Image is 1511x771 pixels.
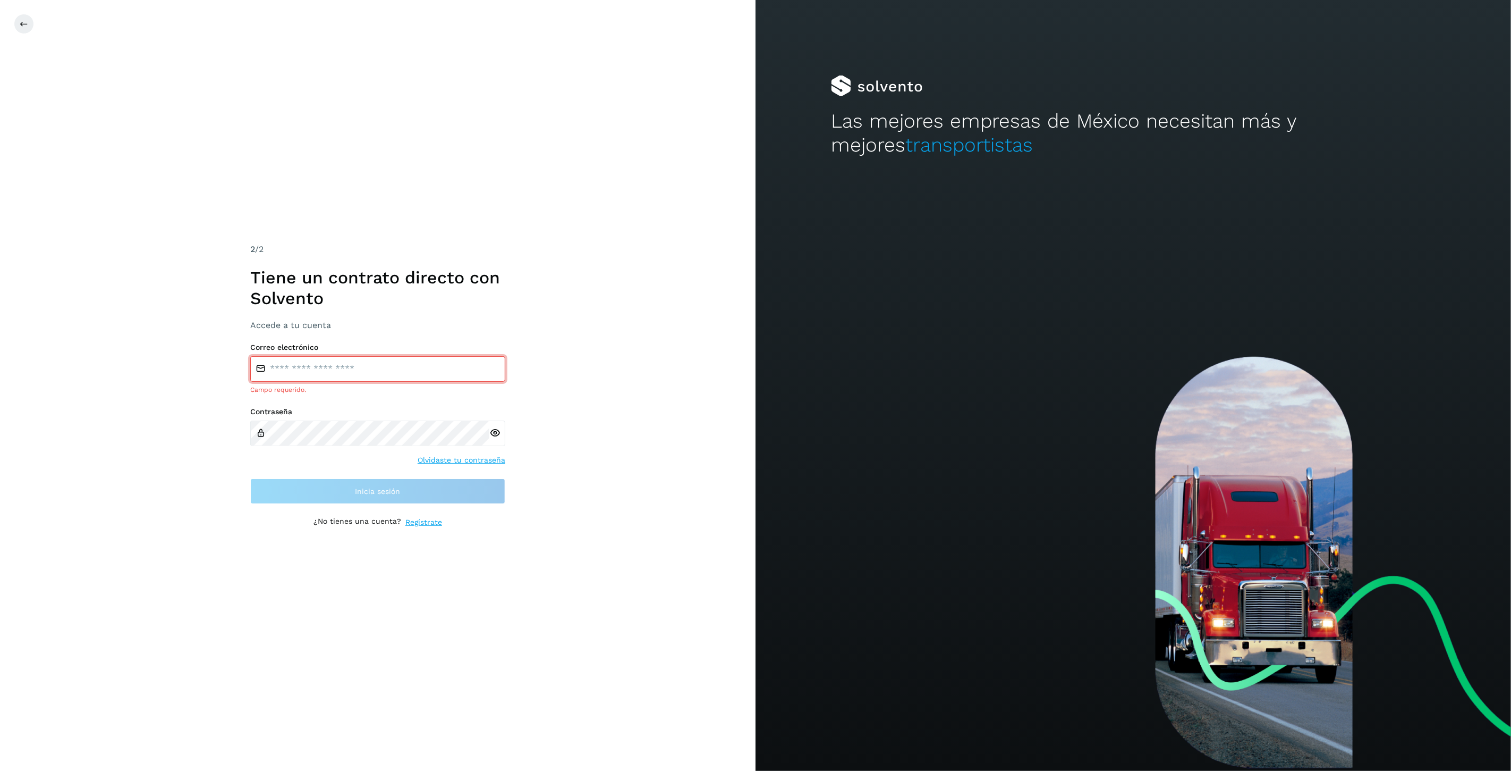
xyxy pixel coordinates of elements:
[355,488,401,495] span: Inicia sesión
[250,320,505,330] h3: Accede a tu cuenta
[250,267,505,308] h1: Tiene un contrato directo con Solvento
[250,243,505,256] div: /2
[313,517,401,528] p: ¿No tienes una cuenta?
[418,455,505,466] a: Olvidaste tu contraseña
[405,517,442,528] a: Regístrate
[250,479,505,504] button: Inicia sesión
[905,133,1033,156] span: transportistas
[831,110,1436,157] h2: Las mejores empresas de México necesitan más y mejores
[250,343,505,352] label: Correo electrónico
[250,244,255,254] span: 2
[250,385,505,395] div: Campo requerido.
[250,407,505,416] label: Contraseña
